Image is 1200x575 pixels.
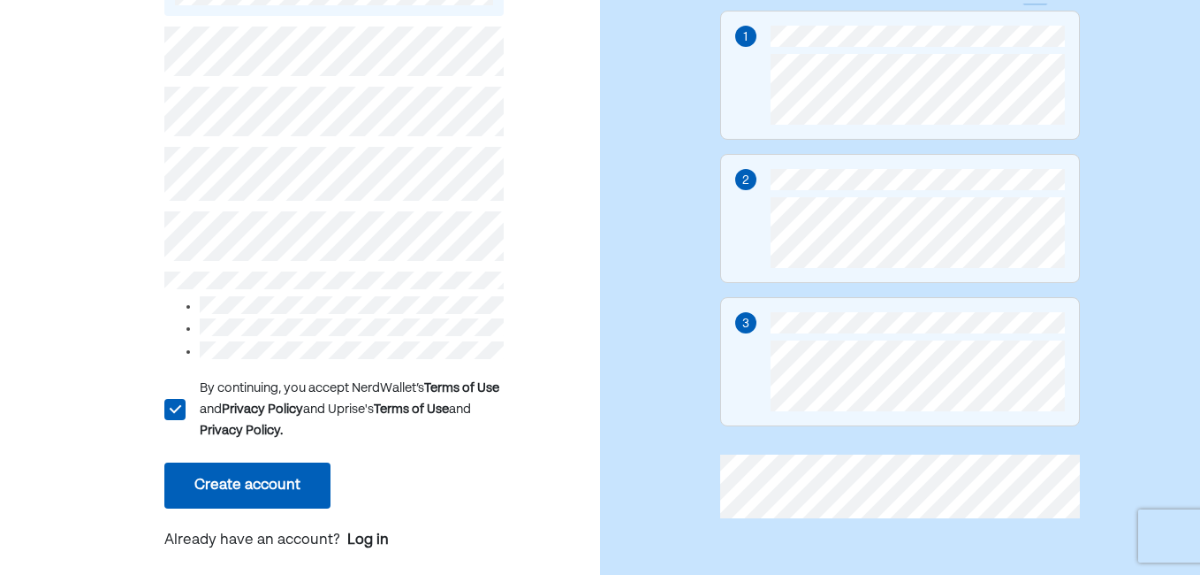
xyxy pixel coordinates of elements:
div: By continuing, you accept NerdWallet’s and and Uprise's and [200,378,505,441]
div: 2 [742,171,749,190]
div: Terms of Use [374,399,449,420]
div: 3 [742,314,749,333]
div: L [163,399,185,420]
a: Log in [347,530,389,551]
p: Already have an account? [164,530,505,553]
div: Terms of Use [424,378,499,399]
div: Privacy Policy [222,399,303,420]
div: Privacy Policy. [200,420,283,441]
div: 1 [743,27,748,47]
button: Create account [164,463,330,509]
